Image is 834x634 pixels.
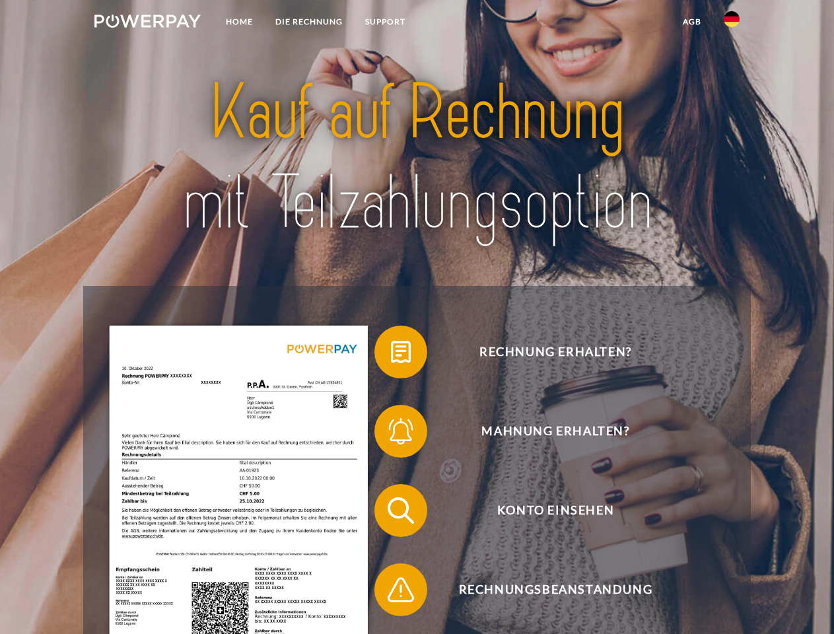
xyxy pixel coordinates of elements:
a: Home [215,10,264,34]
button: Rechnung erhalten? [374,326,718,378]
button: Rechnungsbeanstandung [374,563,718,616]
img: de [724,11,740,27]
button: Konto einsehen [374,484,718,537]
img: qb_warning.svg [384,573,417,606]
span: Rechnungsbeanstandung [394,563,717,616]
img: qb_search.svg [384,494,417,527]
img: qb_bill.svg [384,335,417,369]
a: DIE RECHNUNG [264,10,354,34]
span: Rechnung erhalten? [394,326,717,378]
span: Mahnung erhalten? [394,405,717,458]
img: logo-powerpay-white.svg [94,15,201,28]
img: qb_bell.svg [384,415,417,448]
span: Konto einsehen [394,484,717,537]
button: Mahnung erhalten? [374,405,718,458]
a: SUPPORT [354,10,417,34]
img: title-powerpay_de.svg [126,63,708,253]
a: agb [672,10,712,34]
